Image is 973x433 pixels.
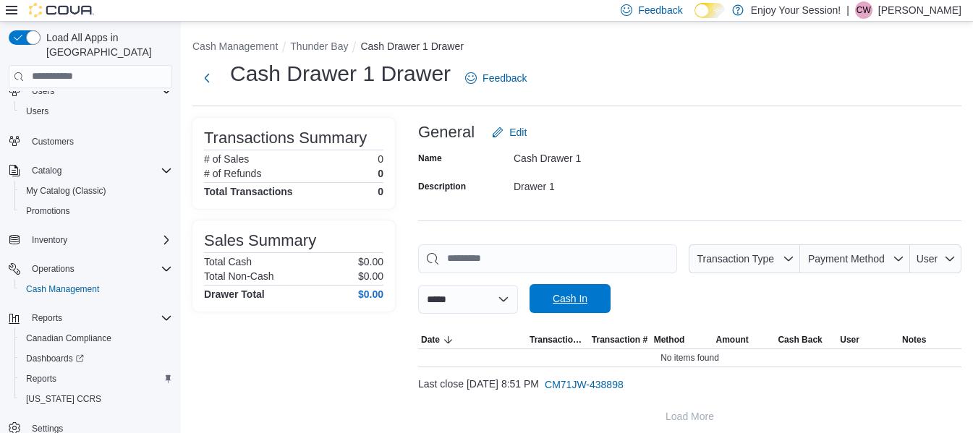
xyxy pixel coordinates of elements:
[855,1,872,19] div: Cassidy Wells
[514,147,708,164] div: Cash Drawer 1
[378,168,383,179] p: 0
[26,353,84,364] span: Dashboards
[697,253,774,265] span: Transaction Type
[26,309,68,327] button: Reports
[26,162,67,179] button: Catalog
[666,409,714,424] span: Load More
[846,1,849,19] p: |
[3,259,178,279] button: Operations
[530,334,586,346] span: Transaction Type
[20,182,112,200] a: My Catalog (Classic)
[694,18,695,19] span: Dark Mode
[486,118,532,147] button: Edit
[418,181,466,192] label: Description
[20,330,117,347] a: Canadian Compliance
[509,125,527,140] span: Edit
[14,348,178,369] a: Dashboards
[14,201,178,221] button: Promotions
[418,331,527,348] button: Date
[483,71,527,85] span: Feedback
[899,331,961,348] button: Notes
[26,231,172,249] span: Inventory
[902,334,926,346] span: Notes
[230,59,451,88] h1: Cash Drawer 1 Drawer
[651,331,713,348] button: Method
[20,280,105,298] a: Cash Management
[3,308,178,328] button: Reports
[14,369,178,389] button: Reports
[29,3,94,17] img: Cova
[32,312,62,324] span: Reports
[751,1,841,19] p: Enjoy Your Session!
[418,244,677,273] input: This is a search bar. As you type, the results lower in the page will automatically filter.
[26,260,80,278] button: Operations
[775,331,837,348] button: Cash Back
[857,1,871,19] span: CW
[840,334,859,346] span: User
[204,288,265,300] h4: Drawer Total
[26,260,172,278] span: Operations
[26,82,172,100] span: Users
[20,103,172,120] span: Users
[26,373,56,385] span: Reports
[32,263,75,275] span: Operations
[837,331,899,348] button: User
[32,136,74,147] span: Customers
[204,256,252,267] h6: Total Cash
[360,40,463,52] button: Cash Drawer 1 Drawer
[20,370,172,387] span: Reports
[3,230,178,250] button: Inventory
[358,288,383,300] h4: $0.00
[545,377,624,392] span: CM71JW-438898
[694,3,725,18] input: Dark Mode
[204,129,367,147] h3: Transactions Summary
[20,350,90,367] a: Dashboards
[32,165,61,176] span: Catalog
[14,101,178,121] button: Users
[418,153,442,164] label: Name
[192,40,278,52] button: Cash Management
[32,234,67,246] span: Inventory
[20,370,62,387] a: Reports
[418,402,961,431] button: Load More
[358,256,383,267] p: $0.00
[910,244,961,273] button: User
[14,389,178,409] button: [US_STATE] CCRS
[20,350,172,367] span: Dashboards
[20,182,172,200] span: My Catalog (Classic)
[20,330,172,347] span: Canadian Compliance
[539,370,629,399] button: CM71JW-438898
[378,186,383,197] h4: 0
[654,334,685,346] span: Method
[192,39,961,56] nav: An example of EuiBreadcrumbs
[459,64,532,93] a: Feedback
[26,162,172,179] span: Catalog
[20,202,172,220] span: Promotions
[26,333,111,344] span: Canadian Compliance
[20,103,54,120] a: Users
[800,244,910,273] button: Payment Method
[26,283,99,295] span: Cash Management
[20,280,172,298] span: Cash Management
[514,175,708,192] div: Drawer 1
[204,168,261,179] h6: # of Refunds
[32,85,54,97] span: Users
[878,1,961,19] p: [PERSON_NAME]
[589,331,651,348] button: Transaction #
[26,185,106,197] span: My Catalog (Classic)
[689,244,800,273] button: Transaction Type
[358,270,383,282] p: $0.00
[26,393,101,405] span: [US_STATE] CCRS
[530,284,611,313] button: Cash In
[14,181,178,201] button: My Catalog (Classic)
[26,132,172,150] span: Customers
[20,390,172,408] span: Washington CCRS
[418,124,475,141] h3: General
[527,331,589,348] button: Transaction Type
[26,309,172,327] span: Reports
[378,153,383,165] p: 0
[204,186,293,197] h4: Total Transactions
[204,153,249,165] h6: # of Sales
[204,232,316,249] h3: Sales Summary
[3,81,178,101] button: Users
